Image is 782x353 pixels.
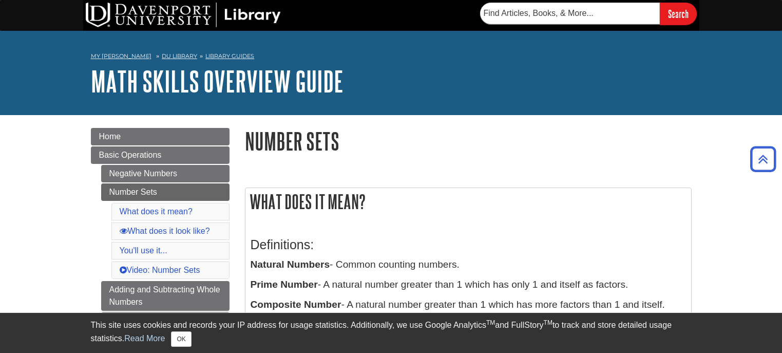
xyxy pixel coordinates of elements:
form: Searches DU Library's articles, books, and more [480,3,697,25]
img: DU Library [86,3,281,27]
p: - Common counting numbers. [251,257,686,272]
a: You'll use it... [120,246,167,255]
b: Prime Number [251,279,318,290]
span: Home [99,132,121,141]
span: Basic Operations [99,151,162,159]
a: What does it look like? [120,227,210,235]
a: Library Guides [205,52,254,60]
a: Video: Number Sets [120,266,200,274]
nav: breadcrumb [91,49,692,66]
div: This site uses cookies and records your IP address for usage statistics. Additionally, we use Goo... [91,319,692,347]
input: Find Articles, Books, & More... [480,3,660,24]
input: Search [660,3,697,25]
h1: Number Sets [245,128,692,154]
b: Composite Number [251,299,341,310]
a: Number Sets [101,183,230,201]
a: Read More [124,334,165,343]
sup: TM [544,319,552,326]
p: - A natural number greater than 1 which has only 1 and itself as factors. [251,277,686,292]
a: Adding and Subtracting Whole Numbers [101,281,230,311]
a: Math Skills Overview Guide [91,65,344,97]
a: What does it mean? [120,207,193,216]
h3: Definitions: [251,237,686,252]
p: - A natural number greater than 1 which has more factors than 1 and itself. [251,298,686,312]
a: Negative Numbers [101,165,230,182]
a: My [PERSON_NAME] [91,52,151,61]
a: Basic Operations [91,146,230,164]
h2: What does it mean? [245,188,691,215]
button: Close [171,331,191,347]
b: Natural Numbers [251,259,330,270]
sup: TM [486,319,495,326]
a: Home [91,128,230,145]
a: DU Library [162,52,197,60]
a: Back to Top [747,152,779,166]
